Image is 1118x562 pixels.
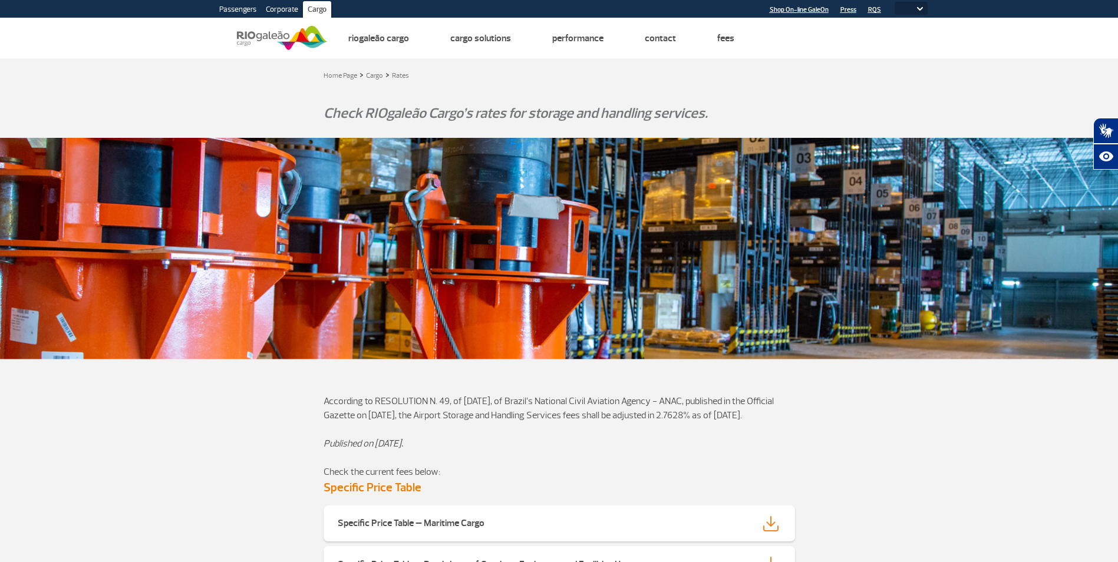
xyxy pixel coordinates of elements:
[1093,118,1118,170] div: Plugin de acessibilidade da Hand Talk.
[261,1,303,20] a: Corporate
[840,6,856,14] a: Press
[717,32,734,44] a: Fees
[868,6,881,14] a: RQS
[450,32,511,44] a: Cargo Solutions
[1093,144,1118,170] button: Abrir recursos assistivos.
[215,1,261,20] a: Passengers
[324,103,795,123] p: Check RIOgaleão Cargo’s rates for storage and handling services.
[770,6,829,14] a: Shop On-line GaleOn
[645,32,676,44] a: Contact
[385,68,390,81] a: >
[324,438,403,449] em: Published on [DATE].
[552,32,603,44] a: Performance
[303,1,331,20] a: Cargo
[324,505,795,541] a: Specific Price Table – Maritime Cargo
[392,71,409,80] a: Rates
[360,68,364,81] a: >
[348,32,409,44] a: Riogaleão Cargo
[324,394,795,479] p: According to RESOLUTION N. 49, of [DATE], of Brazil’s National Civil Aviation Agency - ANAC, publ...
[338,517,484,529] strong: Specific Price Table – Maritime Cargo
[324,479,795,497] h5: Specific Price Table
[1093,118,1118,144] button: Abrir tradutor de língua de sinais.
[366,71,383,80] a: Cargo
[324,71,357,80] a: Home Page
